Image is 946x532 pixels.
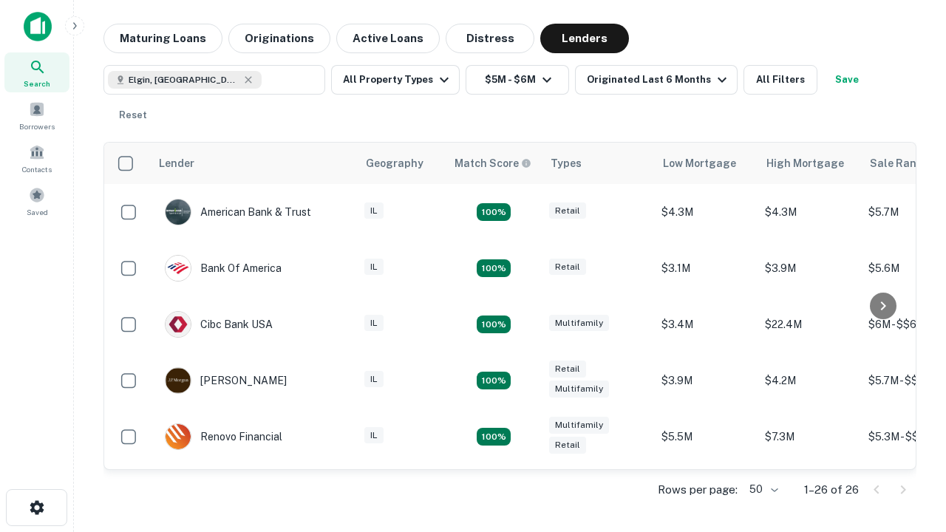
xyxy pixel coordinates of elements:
[446,143,542,184] th: Capitalize uses an advanced AI algorithm to match your search with the best lender. The match sco...
[758,296,861,352] td: $22.4M
[166,368,191,393] img: picture
[549,381,609,398] div: Multifamily
[4,52,69,92] a: Search
[446,24,534,53] button: Distress
[654,240,758,296] td: $3.1M
[129,73,239,86] span: Elgin, [GEOGRAPHIC_DATA], [GEOGRAPHIC_DATA]
[366,154,423,172] div: Geography
[165,423,282,450] div: Renovo Financial
[658,481,738,499] p: Rows per page:
[166,256,191,281] img: picture
[549,259,586,276] div: Retail
[654,143,758,184] th: Low Mortgage
[24,78,50,89] span: Search
[758,352,861,409] td: $4.2M
[663,154,736,172] div: Low Mortgage
[758,240,861,296] td: $3.9M
[336,24,440,53] button: Active Loans
[551,154,582,172] div: Types
[455,155,528,171] h6: Match Score
[766,154,844,172] div: High Mortgage
[549,315,609,332] div: Multifamily
[165,311,273,338] div: Cibc Bank USA
[542,143,654,184] th: Types
[758,143,861,184] th: High Mortgage
[165,255,282,282] div: Bank Of America
[654,296,758,352] td: $3.4M
[477,203,511,221] div: Matching Properties: 7, hasApolloMatch: undefined
[27,206,48,218] span: Saved
[364,371,384,388] div: IL
[466,65,569,95] button: $5M - $6M
[549,202,586,219] div: Retail
[159,154,194,172] div: Lender
[166,312,191,337] img: picture
[455,155,531,171] div: Capitalize uses an advanced AI algorithm to match your search with the best lender. The match sco...
[549,361,586,378] div: Retail
[364,202,384,219] div: IL
[228,24,330,53] button: Originations
[654,465,758,521] td: $2.2M
[477,259,511,277] div: Matching Properties: 4, hasApolloMatch: undefined
[758,465,861,521] td: $3.1M
[743,65,817,95] button: All Filters
[364,427,384,444] div: IL
[166,424,191,449] img: picture
[22,163,52,175] span: Contacts
[357,143,446,184] th: Geography
[331,65,460,95] button: All Property Types
[477,316,511,333] div: Matching Properties: 4, hasApolloMatch: undefined
[587,71,731,89] div: Originated Last 6 Months
[549,417,609,434] div: Multifamily
[109,100,157,130] button: Reset
[654,184,758,240] td: $4.3M
[4,181,69,221] a: Saved
[743,479,780,500] div: 50
[549,437,586,454] div: Retail
[103,24,222,53] button: Maturing Loans
[165,367,287,394] div: [PERSON_NAME]
[654,352,758,409] td: $3.9M
[166,199,191,225] img: picture
[364,315,384,332] div: IL
[823,65,871,95] button: Save your search to get updates of matches that match your search criteria.
[758,409,861,465] td: $7.3M
[540,24,629,53] button: Lenders
[758,184,861,240] td: $4.3M
[150,143,357,184] th: Lender
[4,95,69,135] a: Borrowers
[575,65,738,95] button: Originated Last 6 Months
[19,120,55,132] span: Borrowers
[872,366,946,437] iframe: Chat Widget
[24,12,52,41] img: capitalize-icon.png
[477,372,511,389] div: Matching Properties: 4, hasApolloMatch: undefined
[165,199,311,225] div: American Bank & Trust
[4,138,69,178] a: Contacts
[804,481,859,499] p: 1–26 of 26
[364,259,384,276] div: IL
[477,428,511,446] div: Matching Properties: 4, hasApolloMatch: undefined
[654,409,758,465] td: $5.5M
